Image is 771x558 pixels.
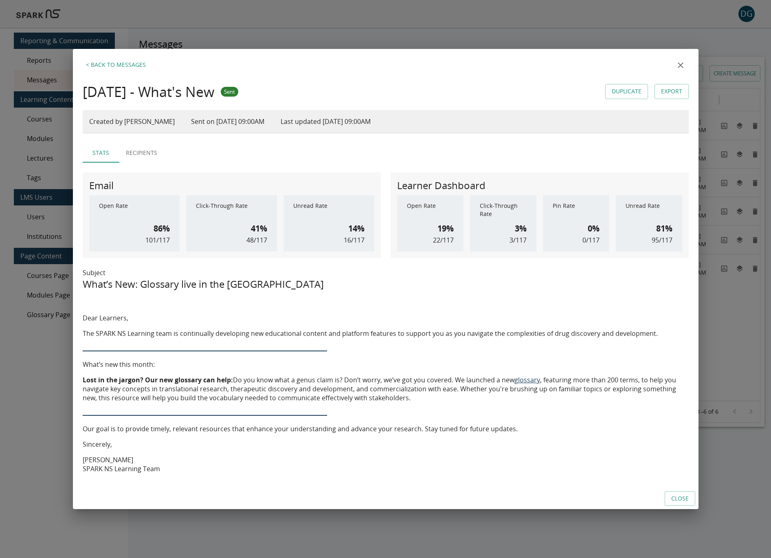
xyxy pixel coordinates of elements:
[83,455,689,473] p: [PERSON_NAME] SPARK NS Learning Team
[665,491,695,506] button: Close
[83,313,689,322] p: Dear Learners,
[588,222,600,235] h6: 0%
[83,375,689,402] p: Do you know what a genus claim is? Don’t worry, we’ve got you covered. We launched a new , featur...
[99,202,170,218] p: Open Rate
[196,202,267,218] p: Click-Through Rate
[83,83,214,100] h4: [DATE] - What's New
[83,57,149,73] button: Back to Messages
[83,143,119,163] button: Stats
[433,235,454,245] p: 22 / 117
[510,235,527,245] p: 3 / 117
[83,278,689,291] h5: What’s New: Glossary live in the [GEOGRAPHIC_DATA]
[83,424,689,433] p: Our goal is to provide timely, relevant resources that enhance your understanding and advance you...
[83,143,689,163] div: Active Tab
[655,84,689,99] a: Export
[221,88,238,95] span: Sent
[397,179,485,192] h5: Learner Dashboard
[652,235,672,245] p: 95 / 117
[154,222,170,235] h6: 86%
[348,222,365,235] h6: 14%
[437,222,454,235] h6: 19%
[145,235,170,245] p: 101 / 117
[582,235,600,245] p: 0 / 117
[83,360,689,369] p: What’s new this month:
[83,440,689,449] p: Sincerely,
[626,202,672,218] p: Unread Rate
[281,117,371,126] p: Last updated [DATE] 09:00AM
[672,57,689,73] button: close
[191,117,264,126] p: Sent on [DATE] 09:00AM
[480,202,527,218] p: Click-Through Rate
[89,179,114,192] h5: Email
[605,84,648,99] button: Duplicate
[83,375,233,384] strong: Lost in the jargon? Our new glossary can help:
[407,202,454,218] p: Open Rate
[293,202,365,218] p: Unread Rate
[119,143,164,163] button: Recipients
[246,235,267,245] p: 48 / 117
[344,235,365,245] p: 16 / 117
[553,202,600,218] p: Pin Rate
[83,329,689,338] p: The SPARK NS Learning team is continually developing new educational content and platform feature...
[83,268,689,278] p: Subject
[514,375,540,384] a: glossary
[251,222,267,235] h6: 41%
[89,117,175,126] p: Created by [PERSON_NAME]
[656,222,672,235] h6: 81%
[515,222,527,235] h6: 3%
